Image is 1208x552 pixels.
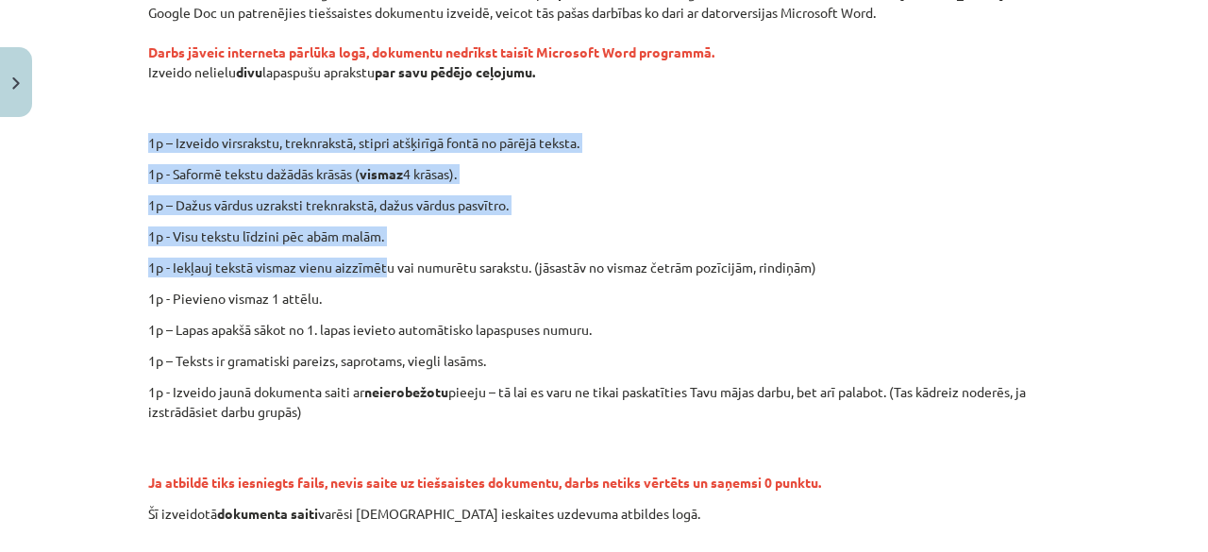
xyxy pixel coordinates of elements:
[148,164,1060,184] p: 1p - Saformē tekstu dažādās krāsās ( 4 krāsas).
[148,474,821,491] span: Ja atbildē tiks iesniegts fails, nevis saite uz tiešsaistes dokumentu, darbs netiks vērtēts un sa...
[364,383,448,400] strong: neierobežotu
[148,43,714,60] strong: Darbs jāveic interneta pārlūka logā, dokumentu nedrīkst taisīt Microsoft Word programmā.
[148,195,1060,215] p: 1p – Dažus vārdus uzraksti treknrakstā, dažus vārdus pasvītro.
[148,226,1060,246] p: 1p - Visu tekstu līdzini pēc abām malām.
[360,165,403,182] strong: vismaz
[236,63,262,80] strong: divu
[148,258,1060,277] p: 1p - Iekļauj tekstā vismaz vienu aizzīmētu vai numurētu sarakstu. (jāsastāv no vismaz četrām pozī...
[255,133,1078,153] p: 1p – Izveido virsrakstu, treknrakstā, stipri atšķirīgā fontā no pārējā teksta.
[148,320,1060,340] p: 1p – Lapas apakšā sākot no 1. lapas ievieto automātisko lapaspuses numuru.
[148,351,1060,371] p: 1p – Teksts ir gramatiski pareizs, saprotams, viegli lasāms.
[148,504,1060,524] p: Šī izveidotā varēsi [DEMOGRAPHIC_DATA] ieskaites uzdevuma atbildes logā.
[12,77,20,90] img: icon-close-lesson-0947bae3869378f0d4975bcd49f059093ad1ed9edebbc8119c70593378902aed.svg
[375,63,535,80] strong: par savu pēdējo ceļojumu.
[148,382,1060,422] p: 1p - Izveido jaunā dokumenta saiti ar pieeju – tā lai es varu ne tikai paskatīties Tavu mājas dar...
[217,505,318,522] strong: dokumenta saiti
[148,289,1060,309] p: 1p - Pievieno vismaz 1 attēlu.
